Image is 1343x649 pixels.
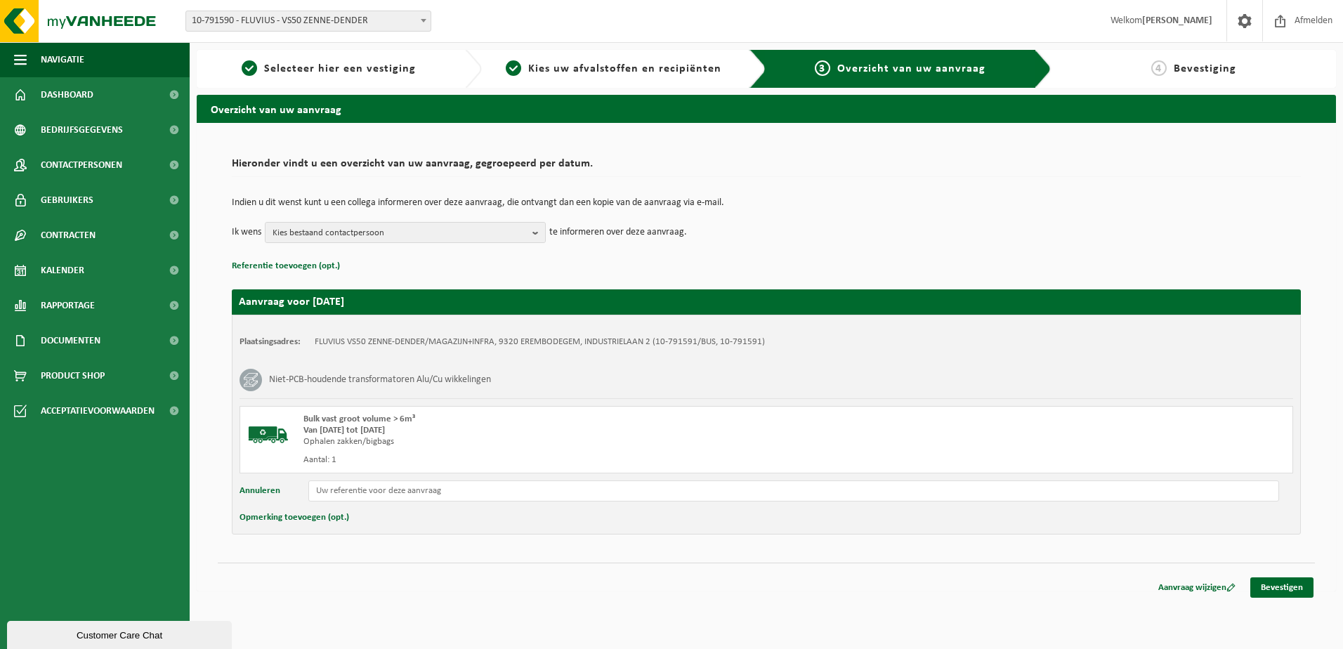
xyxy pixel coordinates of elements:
img: BL-SO-LV.png [247,414,289,456]
a: 2Kies uw afvalstoffen en recipiënten [489,60,739,77]
strong: Van [DATE] tot [DATE] [303,426,385,435]
button: Kies bestaand contactpersoon [265,222,546,243]
span: 10-791590 - FLUVIUS - VS50 ZENNE-DENDER [185,11,431,32]
p: Ik wens [232,222,261,243]
a: Aanvraag wijzigen [1148,577,1246,598]
span: Kalender [41,253,84,288]
h2: Overzicht van uw aanvraag [197,95,1336,122]
span: Documenten [41,323,100,358]
span: Navigatie [41,42,84,77]
strong: Aanvraag voor [DATE] [239,296,344,308]
span: Bedrijfsgegevens [41,112,123,147]
span: Contracten [41,218,96,253]
span: Kies uw afvalstoffen en recipiënten [528,63,721,74]
span: Gebruikers [41,183,93,218]
span: 1 [242,60,257,76]
span: Acceptatievoorwaarden [41,393,155,428]
button: Annuleren [240,480,280,501]
span: Dashboard [41,77,93,112]
span: 3 [815,60,830,76]
span: 10-791590 - FLUVIUS - VS50 ZENNE-DENDER [186,11,431,31]
span: Contactpersonen [41,147,122,183]
div: Aantal: 1 [303,454,823,466]
strong: Plaatsingsadres: [240,337,301,346]
span: Bulk vast groot volume > 6m³ [303,414,415,424]
span: Rapportage [41,288,95,323]
iframe: chat widget [7,618,235,649]
button: Referentie toevoegen (opt.) [232,257,340,275]
a: 1Selecteer hier een vestiging [204,60,454,77]
span: Overzicht van uw aanvraag [837,63,985,74]
p: te informeren over deze aanvraag. [549,222,687,243]
span: Product Shop [41,358,105,393]
span: Selecteer hier een vestiging [264,63,416,74]
span: Bevestiging [1174,63,1236,74]
h2: Hieronder vindt u een overzicht van uw aanvraag, gegroepeerd per datum. [232,158,1301,177]
a: Bevestigen [1250,577,1313,598]
span: Kies bestaand contactpersoon [273,223,527,244]
div: Ophalen zakken/bigbags [303,436,823,447]
span: 4 [1151,60,1167,76]
strong: [PERSON_NAME] [1142,15,1212,26]
p: Indien u dit wenst kunt u een collega informeren over deze aanvraag, die ontvangt dan een kopie v... [232,198,1301,208]
td: FLUVIUS VS50 ZENNE-DENDER/MAGAZIJN+INFRA, 9320 EREMBODEGEM, INDUSTRIELAAN 2 (10-791591/BUS, 10-79... [315,336,765,348]
h3: Niet-PCB-houdende transformatoren Alu/Cu wikkelingen [269,369,491,391]
span: 2 [506,60,521,76]
button: Opmerking toevoegen (opt.) [240,509,349,527]
input: Uw referentie voor deze aanvraag [308,480,1279,501]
